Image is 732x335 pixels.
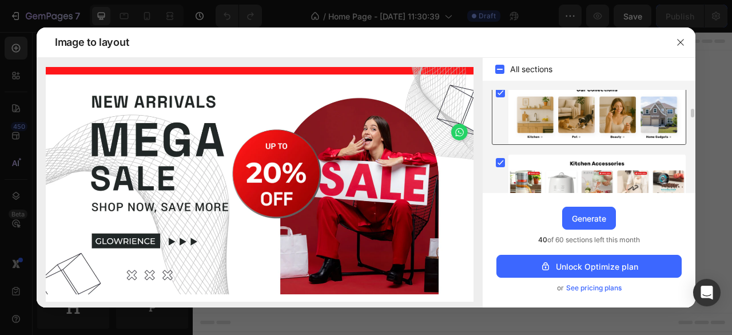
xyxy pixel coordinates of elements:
[540,261,638,273] div: Unlock Optimize plan
[274,196,412,210] div: Start with Sections from sidebar
[55,36,129,49] span: Image to layout
[345,219,426,242] button: Add elements
[496,255,682,278] button: Unlock Optimize plan
[562,207,616,230] button: Generate
[538,235,547,244] span: 40
[266,283,420,292] div: Start with Generating from URL or image
[572,212,606,224] div: Generate
[496,282,682,294] div: or
[693,279,721,306] div: Open Intercom Messenger
[510,62,552,76] span: All sections
[260,219,339,242] button: Add sections
[566,282,622,294] span: See pricing plans
[538,234,640,246] span: of 60 sections left this month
